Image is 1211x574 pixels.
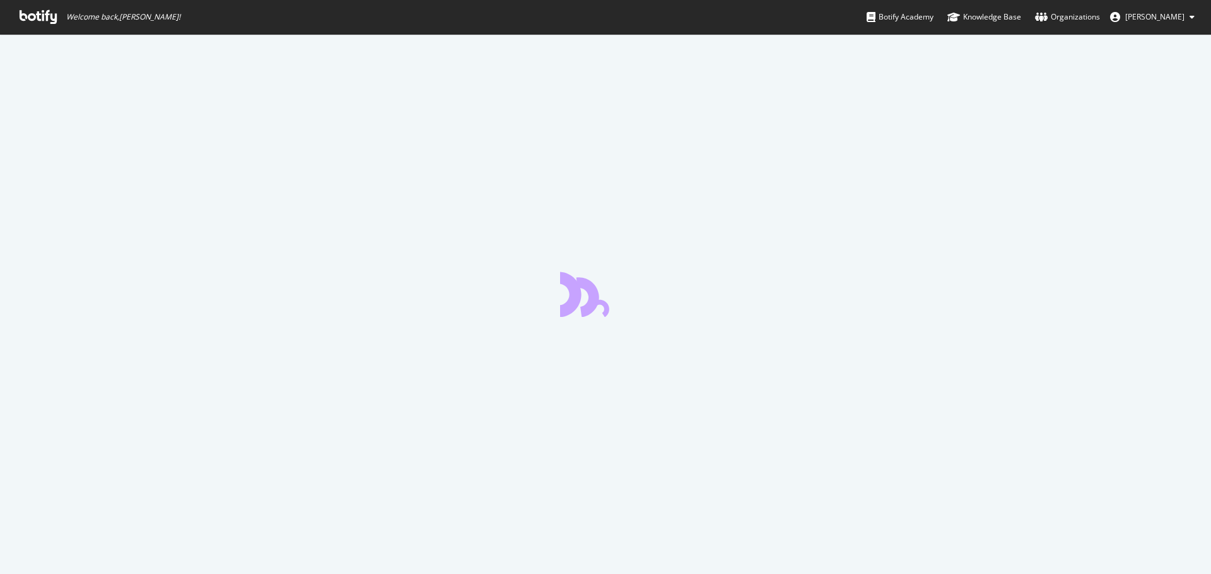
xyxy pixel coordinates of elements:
[1100,7,1205,27] button: [PERSON_NAME]
[947,11,1021,23] div: Knowledge Base
[1125,11,1185,22] span: Michael Boulter
[1035,11,1100,23] div: Organizations
[560,272,651,317] div: animation
[66,12,180,22] span: Welcome back, [PERSON_NAME] !
[867,11,933,23] div: Botify Academy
